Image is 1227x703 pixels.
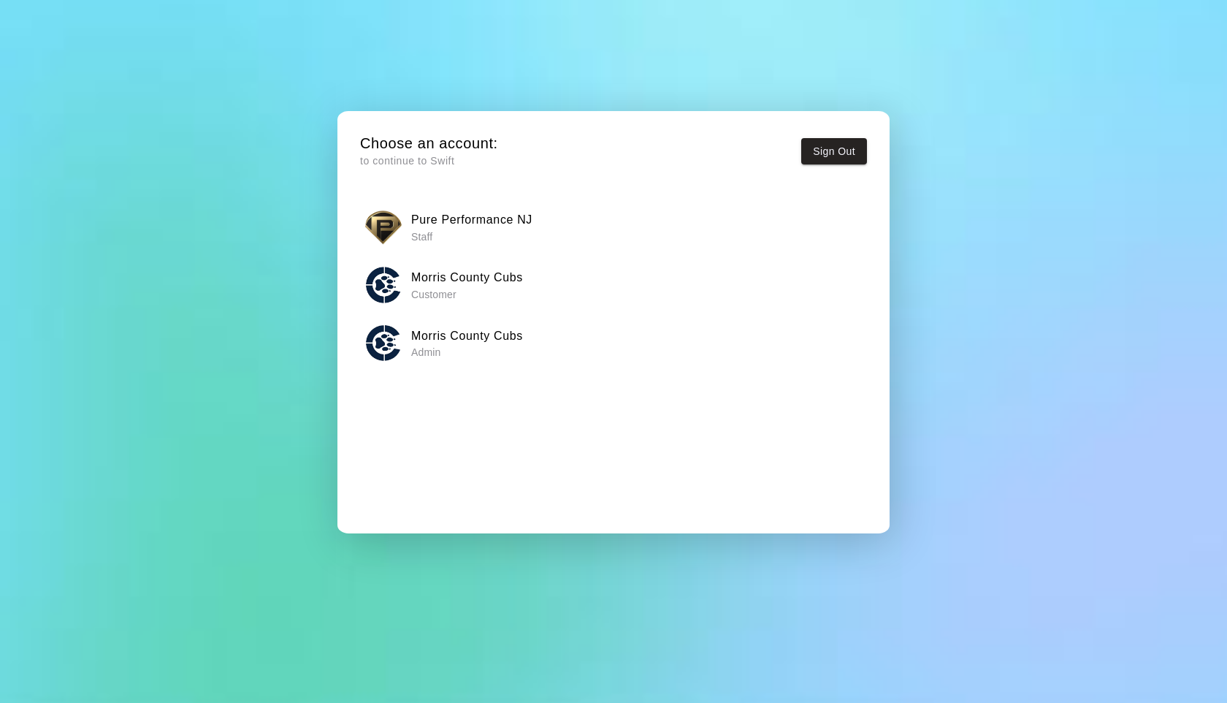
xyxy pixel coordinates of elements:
[360,153,498,169] p: to continue to Swift
[411,229,532,244] p: Staff
[411,327,523,346] h6: Morris County Cubs
[360,204,867,250] button: Pure Performance NJPure Performance NJ Staff
[360,134,498,153] h5: Choose an account:
[360,320,867,366] button: Morris County CubsMorris County Cubs Admin
[365,209,402,246] img: Pure Performance NJ
[365,267,402,303] img: Morris County Cubs
[411,287,523,302] p: Customer
[365,324,402,361] img: Morris County Cubs
[360,262,867,308] button: Morris County CubsMorris County Cubs Customer
[411,268,523,287] h6: Morris County Cubs
[801,138,867,165] button: Sign Out
[411,345,523,360] p: Admin
[411,210,532,229] h6: Pure Performance NJ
